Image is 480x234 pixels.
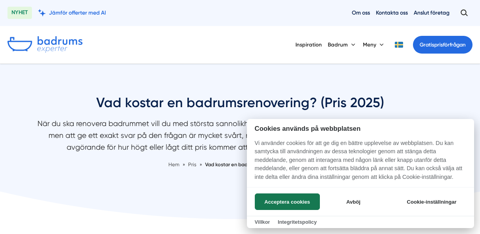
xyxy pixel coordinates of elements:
h2: Cookies används på webbplatsen [247,125,474,132]
button: Avböj [322,193,385,210]
a: Villkor [255,219,270,225]
button: Cookie-inställningar [397,193,466,210]
p: Vi använder cookies för att ge dig en bättre upplevelse av webbplatsen. Du kan samtycka till anvä... [247,139,474,187]
button: Acceptera cookies [255,193,320,210]
a: Integritetspolicy [278,219,317,225]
